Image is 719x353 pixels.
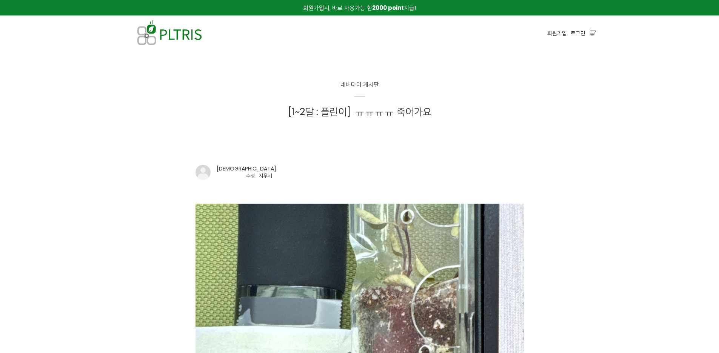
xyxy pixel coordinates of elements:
[217,165,276,173] div: [DEMOGRAPHIC_DATA]
[288,105,355,118] a: [1~2달 : 플린이]
[571,29,585,37] a: 로그인
[340,80,379,97] a: 네버다이 게시판
[246,172,255,179] a: 수정
[547,29,567,37] a: 회원가입
[372,4,404,12] strong: 2000 point
[303,4,416,12] span: 회원가입시, 바로 사용가능 한 지급!
[190,104,530,120] h1: ㅠㅠㅠㅠ 죽어가요
[259,172,273,179] a: 지우기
